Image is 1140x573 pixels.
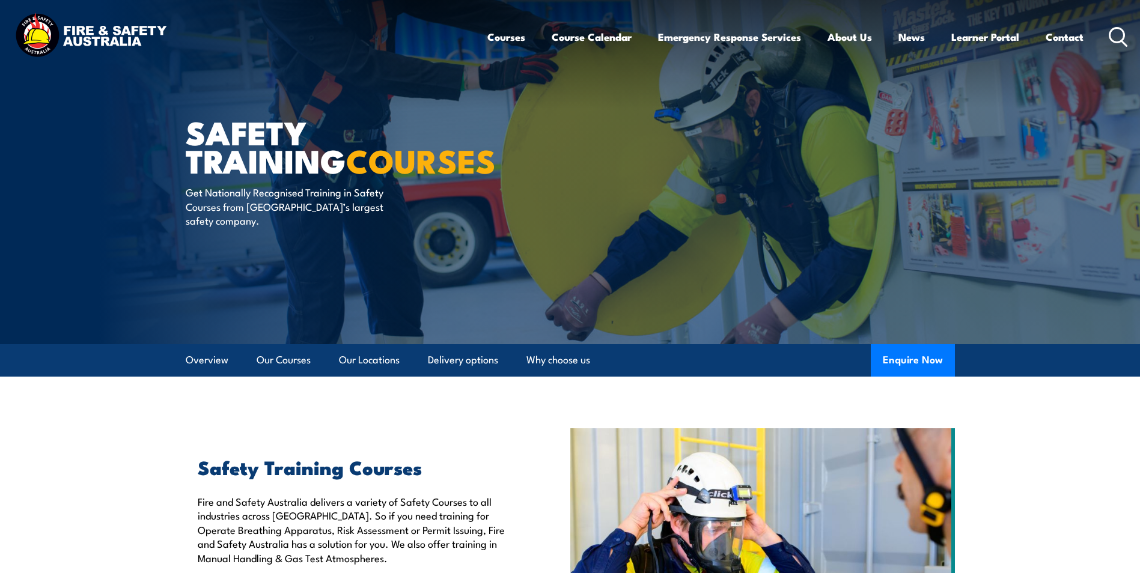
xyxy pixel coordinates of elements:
[552,21,632,53] a: Course Calendar
[658,21,801,53] a: Emergency Response Services
[186,344,228,376] a: Overview
[198,494,515,565] p: Fire and Safety Australia delivers a variety of Safety Courses to all industries across [GEOGRAPH...
[951,21,1019,53] a: Learner Portal
[339,344,400,376] a: Our Locations
[198,458,515,475] h2: Safety Training Courses
[487,21,525,53] a: Courses
[1046,21,1084,53] a: Contact
[428,344,498,376] a: Delivery options
[186,118,483,174] h1: Safety Training
[526,344,590,376] a: Why choose us
[186,185,405,227] p: Get Nationally Recognised Training in Safety Courses from [GEOGRAPHIC_DATA]’s largest safety comp...
[257,344,311,376] a: Our Courses
[828,21,872,53] a: About Us
[871,344,955,377] button: Enquire Now
[898,21,925,53] a: News
[346,135,496,184] strong: COURSES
